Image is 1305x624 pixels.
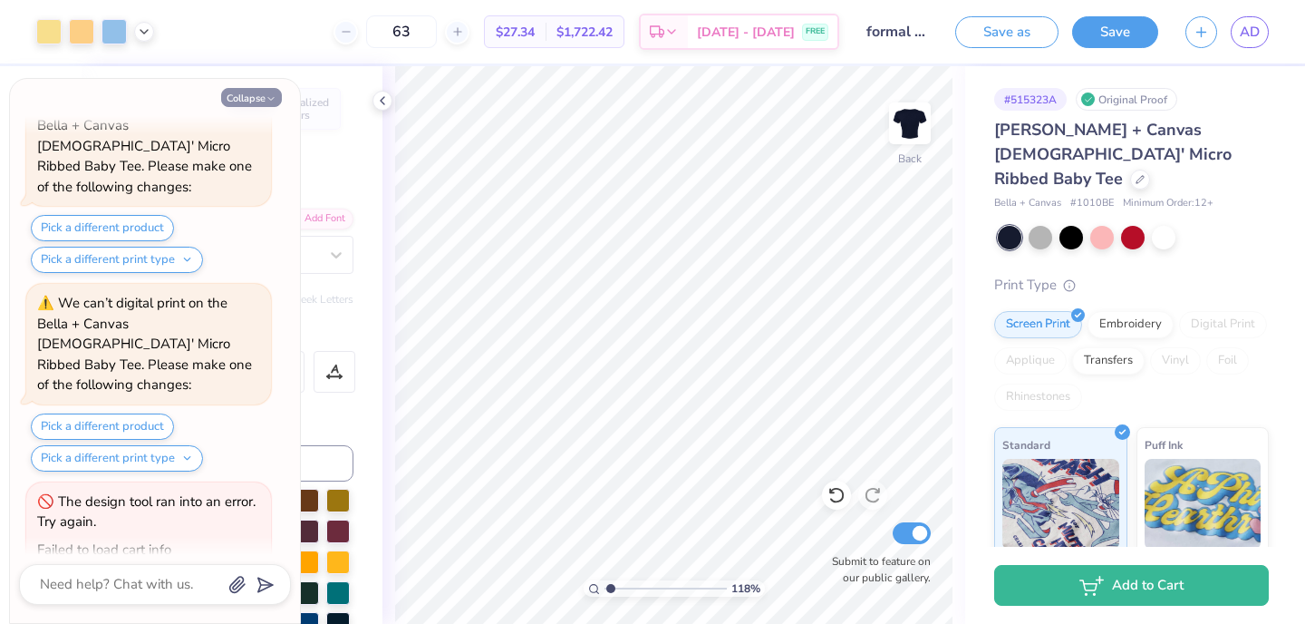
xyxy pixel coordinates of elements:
[1072,16,1158,48] button: Save
[892,105,928,141] img: Back
[366,15,437,48] input: – –
[1070,196,1114,211] span: # 1010BE
[994,347,1067,375] div: Applique
[1231,16,1269,48] a: AD
[994,384,1082,411] div: Rhinestones
[853,14,942,50] input: Untitled Design
[37,96,252,196] div: We can’t digital print on the Bella + Canvas [DEMOGRAPHIC_DATA]' Micro Ribbed Baby Tee. Please ma...
[1002,435,1050,454] span: Standard
[1179,311,1267,338] div: Digital Print
[31,215,174,241] button: Pick a different product
[994,196,1061,211] span: Bella + Canvas
[496,23,535,42] span: $27.34
[898,151,922,167] div: Back
[37,492,256,531] div: The design tool ran into an error. Try again.
[1123,196,1213,211] span: Minimum Order: 12 +
[1145,459,1261,550] img: Puff Ink
[994,275,1269,296] div: Print Type
[1072,347,1145,375] div: Transfers
[994,88,1067,111] div: # 515323A
[1087,311,1174,338] div: Embroidery
[31,247,203,273] button: Pick a different print type
[37,294,252,394] div: We can’t digital print on the Bella + Canvas [DEMOGRAPHIC_DATA]' Micro Ribbed Baby Tee. Please ma...
[697,23,795,42] span: [DATE] - [DATE]
[822,553,931,586] label: Submit to feature on our public gallery.
[282,209,353,229] div: Add Font
[1076,88,1177,111] div: Original Proof
[1145,435,1183,454] span: Puff Ink
[37,541,171,559] div: Failed to load cart info
[955,16,1058,48] button: Save as
[556,23,613,42] span: $1,722.42
[806,25,825,38] span: FREE
[994,119,1232,190] span: [PERSON_NAME] + Canvas [DEMOGRAPHIC_DATA]' Micro Ribbed Baby Tee
[31,414,174,440] button: Pick a different product
[1206,347,1249,375] div: Foil
[731,580,760,597] span: 118 %
[994,565,1269,606] button: Add to Cart
[31,445,203,472] button: Pick a different print type
[1002,459,1119,550] img: Standard
[221,88,282,107] button: Collapse
[994,311,1082,338] div: Screen Print
[1240,22,1260,43] span: AD
[1150,347,1201,375] div: Vinyl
